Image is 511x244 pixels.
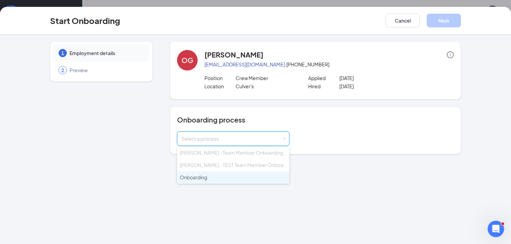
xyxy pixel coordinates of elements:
[204,61,454,68] p: · [PHONE_NUMBER]
[61,67,64,74] span: 2
[70,50,143,56] span: Employment details
[70,67,143,74] span: Preview
[177,115,454,125] h4: Onboarding process
[308,83,339,90] p: Hired
[427,14,461,27] button: Next
[50,15,120,26] h3: Start Onboarding
[180,174,207,180] span: Onboarding
[447,51,454,58] span: info-circle
[488,221,504,237] iframe: Intercom live chat
[180,150,308,156] span: [PERSON_NAME] - Team Member Onboarding (not ready)
[236,75,298,81] p: Crew Member
[204,75,236,81] p: Position
[182,55,193,65] div: OG
[236,83,298,90] p: Culver's
[339,75,402,81] p: [DATE]
[339,83,402,90] p: [DATE]
[204,83,236,90] p: Location
[204,50,263,60] h4: [PERSON_NAME]
[308,75,339,81] p: Applied
[204,61,285,67] a: [EMAIL_ADDRESS][DOMAIN_NAME]
[180,162,320,168] span: [PERSON_NAME] - TEST Team Member Onboarding (not ready)
[61,50,64,56] span: 1
[386,14,420,27] button: Cancel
